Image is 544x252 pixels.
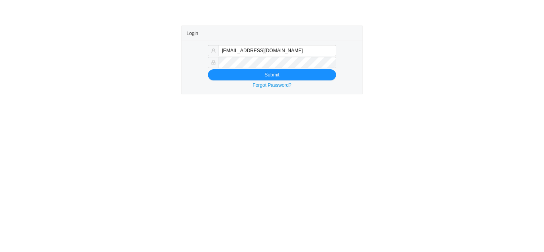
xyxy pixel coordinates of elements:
span: user [211,48,216,53]
input: Email [219,45,336,56]
span: lock [211,60,216,65]
div: Login [186,26,357,41]
button: Submit [208,69,336,80]
span: Submit [264,71,279,79]
a: Forgot Password? [252,82,291,88]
